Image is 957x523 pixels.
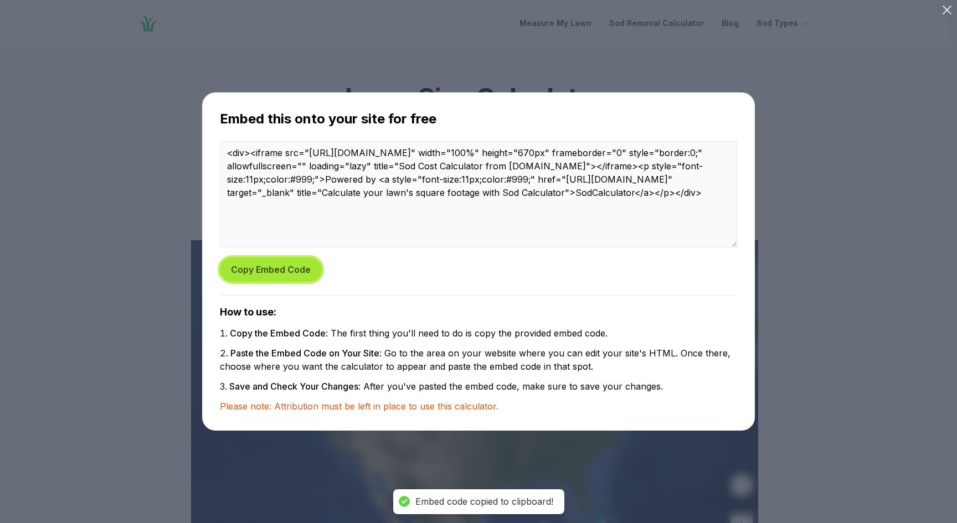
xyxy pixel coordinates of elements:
textarea: <div><iframe src="[URL][DOMAIN_NAME]" width="100%" height="670px" frameborder="0" style="border:0... [220,141,737,247]
button: Copy Embed Code [220,257,322,282]
strong: Paste the Embed Code on Your Site [230,348,379,359]
h3: How to use: [220,304,737,320]
li: : After you've pasted the embed code, make sure to save your changes. [220,380,737,393]
h3: Embed this onto your site for free [220,110,737,128]
li: : The first thing you'll need to do is copy the provided embed code. [220,327,737,340]
strong: Copy the Embed Code [230,328,326,339]
strong: Save and Check Your Changes [229,381,358,392]
li: : Go to the area on your website where you can edit your site's HTML. Once there, choose where yo... [220,346,737,373]
p: Please note: Attribution must be left in place to use this calculator. [220,400,737,413]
